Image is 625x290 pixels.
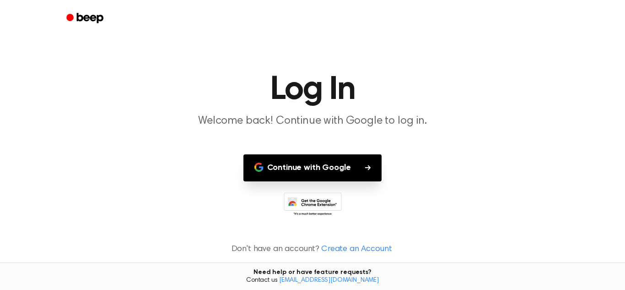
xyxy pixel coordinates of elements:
[5,277,620,285] span: Contact us
[279,277,379,284] a: [EMAIL_ADDRESS][DOMAIN_NAME]
[321,243,392,256] a: Create an Account
[11,243,614,256] p: Don't have an account?
[60,10,112,27] a: Beep
[78,73,547,106] h1: Log In
[243,154,382,181] button: Continue with Google
[137,114,488,129] p: Welcome back! Continue with Google to log in.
